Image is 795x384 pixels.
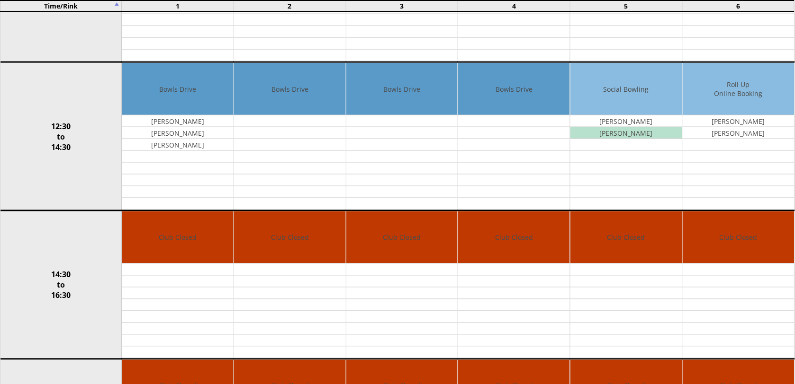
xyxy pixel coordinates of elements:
[682,0,795,11] td: 6
[346,0,458,11] td: 3
[122,139,234,151] td: [PERSON_NAME]
[570,115,682,127] td: [PERSON_NAME]
[683,127,795,139] td: [PERSON_NAME]
[0,62,122,211] td: 12:30 to 14:30
[122,63,234,115] td: Bowls Drive
[0,0,122,11] td: Time/Rink
[234,0,346,11] td: 2
[570,127,682,139] td: [PERSON_NAME]
[122,0,234,11] td: 1
[570,63,682,115] td: Social Bowling
[346,63,458,115] td: Bowls Drive
[683,211,795,264] td: Club Closed
[122,211,234,264] td: Club Closed
[570,0,682,11] td: 5
[234,63,346,115] td: Bowls Drive
[683,115,795,127] td: [PERSON_NAME]
[122,115,234,127] td: [PERSON_NAME]
[458,63,570,115] td: Bowls Drive
[0,211,122,359] td: 14:30 to 16:30
[683,63,795,115] td: Roll Up Online Booking
[234,211,346,264] td: Club Closed
[570,211,682,264] td: Club Closed
[458,0,570,11] td: 4
[122,127,234,139] td: [PERSON_NAME]
[458,211,570,264] td: Club Closed
[346,211,458,264] td: Club Closed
